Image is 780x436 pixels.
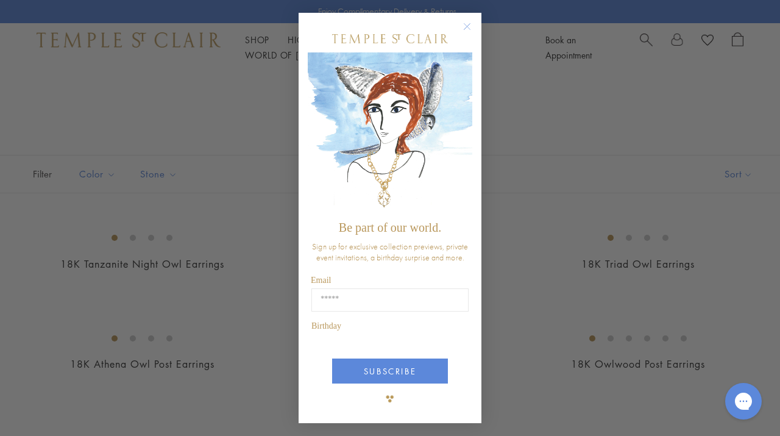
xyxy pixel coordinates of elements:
img: c4a9eb12-d91a-4d4a-8ee0-386386f4f338.jpeg [308,52,472,215]
img: TSC [378,387,402,411]
iframe: Gorgias live chat messenger [719,379,768,424]
span: Sign up for exclusive collection previews, private event invitations, a birthday surprise and more. [312,241,468,263]
input: Email [311,288,469,312]
span: Be part of our world. [339,221,441,234]
button: Close dialog [466,25,481,40]
span: Birthday [311,321,341,331]
span: Email [311,276,331,285]
img: Temple St. Clair [332,34,448,43]
button: SUBSCRIBE [332,359,448,384]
